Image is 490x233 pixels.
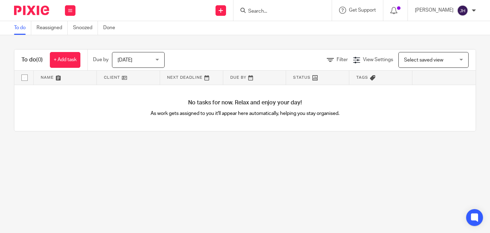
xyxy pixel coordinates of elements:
[337,57,348,62] span: Filter
[21,56,43,64] h1: To do
[50,52,80,68] a: + Add task
[37,21,68,35] a: Reassigned
[349,8,376,13] span: Get Support
[404,58,443,63] span: Select saved view
[93,56,108,63] p: Due by
[118,58,132,63] span: [DATE]
[363,57,393,62] span: View Settings
[14,99,476,106] h4: No tasks for now. Relax and enjoy your day!
[415,7,453,14] p: [PERSON_NAME]
[103,21,120,35] a: Done
[130,110,360,117] p: As work gets assigned to you it'll appear here automatically, helping you stay organised.
[36,57,43,63] span: (0)
[457,5,468,16] img: svg%3E
[247,8,311,15] input: Search
[73,21,98,35] a: Snoozed
[356,76,368,79] span: Tags
[14,6,49,15] img: Pixie
[14,21,31,35] a: To do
